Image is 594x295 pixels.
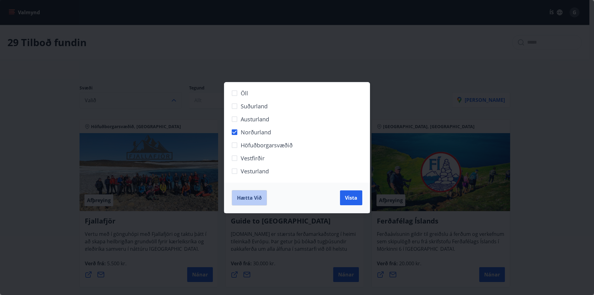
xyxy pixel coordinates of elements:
button: Hætta við [232,190,267,206]
span: Austurland [241,115,269,123]
span: Suðurland [241,102,268,110]
span: Vesturland [241,167,269,175]
span: Vestfirðir [241,154,265,162]
span: Hætta við [237,194,262,201]
button: Vista [340,190,362,205]
span: Vista [345,194,357,201]
span: Öll [241,89,248,97]
span: Höfuðborgarsvæðið [241,141,293,149]
span: Norðurland [241,128,271,136]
